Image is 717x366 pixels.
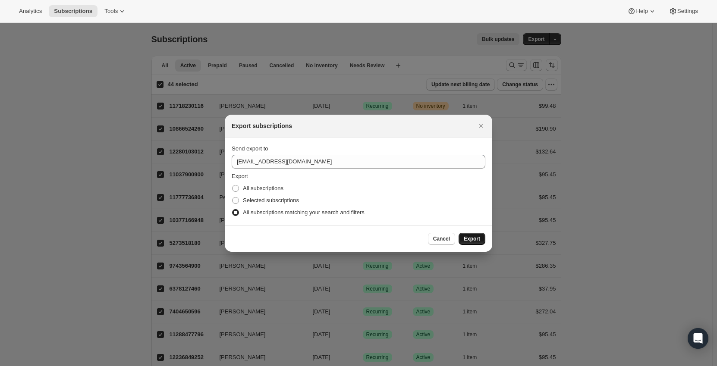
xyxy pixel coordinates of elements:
button: Export [459,233,485,245]
span: Subscriptions [54,8,92,15]
span: Tools [104,8,118,15]
button: Close [475,120,487,132]
span: Settings [677,8,698,15]
button: Cancel [428,233,455,245]
button: Help [622,5,661,17]
button: Subscriptions [49,5,97,17]
button: Settings [664,5,703,17]
span: Cancel [433,235,450,242]
button: Analytics [14,5,47,17]
span: All subscriptions [243,185,283,191]
div: Open Intercom Messenger [688,328,708,349]
span: Send export to [232,145,268,152]
span: Help [636,8,648,15]
span: Export [232,173,248,179]
span: Selected subscriptions [243,197,299,203]
h2: Export subscriptions [232,122,292,130]
span: Analytics [19,8,42,15]
span: All subscriptions matching your search and filters [243,209,365,216]
button: Tools [99,5,132,17]
span: Export [464,235,480,242]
